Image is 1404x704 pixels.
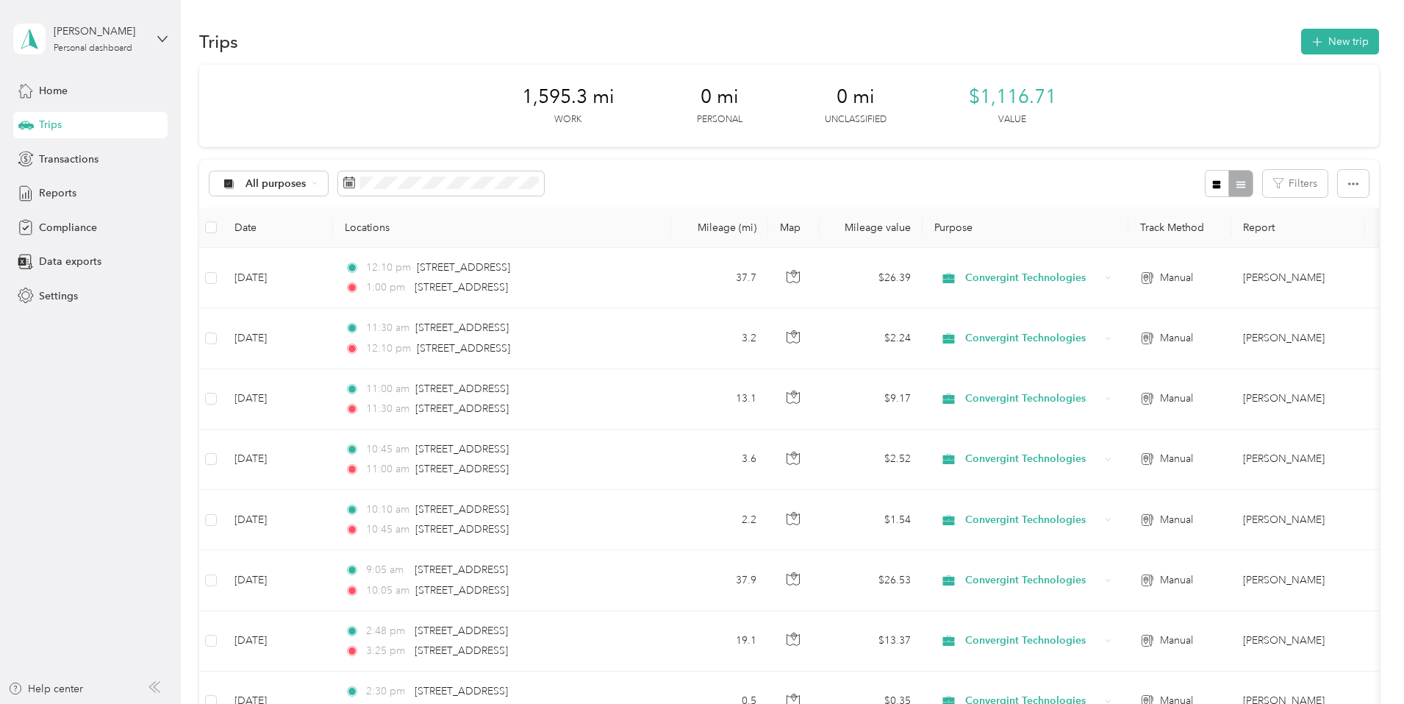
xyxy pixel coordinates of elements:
[1160,451,1193,467] span: Manual
[1128,207,1231,248] th: Track Method
[39,288,78,304] span: Settings
[199,34,238,49] h1: Trips
[415,644,508,657] span: [STREET_ADDRESS]
[39,83,68,99] span: Home
[671,550,768,611] td: 37.9
[671,369,768,430] td: 13.1
[415,281,508,294] span: [STREET_ADDRESS]
[969,85,1056,109] span: $1,116.71
[366,401,409,417] span: 11:30 am
[820,369,923,430] td: $9.17
[415,685,508,697] span: [STREET_ADDRESS]
[1160,270,1193,286] span: Manual
[837,85,875,109] span: 0 mi
[366,562,408,578] span: 9:05 am
[820,490,923,550] td: $1.54
[366,522,409,538] span: 10:45 am
[415,383,509,395] span: [STREET_ADDRESS]
[223,369,333,430] td: [DATE]
[39,117,62,132] span: Trips
[1231,550,1365,611] td: August Miles
[415,402,509,415] span: [STREET_ADDRESS]
[825,113,887,127] p: Unclassified
[820,207,923,248] th: Mileage value
[366,320,409,336] span: 11:30 am
[1231,369,1365,430] td: August Miles
[965,451,1100,467] span: Convergint Technologies
[701,85,739,109] span: 0 mi
[1160,512,1193,528] span: Manual
[1263,170,1328,197] button: Filters
[820,308,923,369] td: $2.24
[223,550,333,611] td: [DATE]
[223,207,333,248] th: Date
[366,683,408,700] span: 2:30 pm
[965,391,1100,407] span: Convergint Technologies
[366,260,411,276] span: 12:10 pm
[697,113,742,127] p: Personal
[965,512,1100,528] span: Convergint Technologies
[366,461,409,477] span: 11:00 am
[366,643,408,659] span: 3:25 pm
[1231,490,1365,550] td: August Miles
[39,185,76,201] span: Reports
[366,441,409,458] span: 10:45 am
[1160,633,1193,649] span: Manual
[54,44,132,53] div: Personal dashboard
[671,308,768,369] td: 3.2
[671,207,768,248] th: Mileage (mi)
[671,490,768,550] td: 2.2
[415,584,509,597] span: [STREET_ADDRESS]
[820,550,923,611] td: $26.53
[671,611,768,672] td: 19.1
[820,248,923,308] td: $26.39
[8,681,83,697] div: Help center
[1301,29,1379,54] button: New trip
[522,85,615,109] span: 1,595.3 mi
[415,625,508,637] span: [STREET_ADDRESS]
[366,583,409,599] span: 10:05 am
[1231,207,1365,248] th: Report
[415,321,509,334] span: [STREET_ADDRESS]
[965,572,1100,589] span: Convergint Technologies
[1160,391,1193,407] span: Manual
[417,342,510,355] span: [STREET_ADDRESS]
[366,502,409,518] span: 10:10 am
[39,254,101,269] span: Data exports
[923,207,1128,248] th: Purpose
[366,381,409,397] span: 11:00 am
[998,113,1026,127] p: Value
[246,179,307,189] span: All purposes
[366,341,411,357] span: 12:10 pm
[671,248,768,308] td: 37.7
[965,270,1100,286] span: Convergint Technologies
[671,430,768,490] td: 3.6
[366,280,408,296] span: 1:00 pm
[820,611,923,672] td: $13.37
[223,611,333,672] td: [DATE]
[768,207,820,248] th: Map
[1231,248,1365,308] td: August Miles
[820,430,923,490] td: $2.52
[417,261,510,274] span: [STREET_ADDRESS]
[39,152,99,167] span: Transactions
[223,490,333,550] td: [DATE]
[965,330,1100,346] span: Convergint Technologies
[1231,611,1365,672] td: August Miles
[1322,622,1404,704] iframe: Everlance-gr Chat Button Frame
[39,220,97,235] span: Compliance
[415,503,509,516] span: [STREET_ADDRESS]
[415,563,508,576] span: [STREET_ADDRESS]
[1160,330,1193,346] span: Manual
[366,623,408,639] span: 2:48 pm
[333,207,671,248] th: Locations
[415,463,509,475] span: [STREET_ADDRESS]
[223,248,333,308] td: [DATE]
[1231,308,1365,369] td: August Miles
[223,430,333,490] td: [DATE]
[415,523,509,536] span: [STREET_ADDRESS]
[415,443,509,455] span: [STREET_ADDRESS]
[54,24,146,39] div: [PERSON_NAME]
[965,633,1100,649] span: Convergint Technologies
[223,308,333,369] td: [DATE]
